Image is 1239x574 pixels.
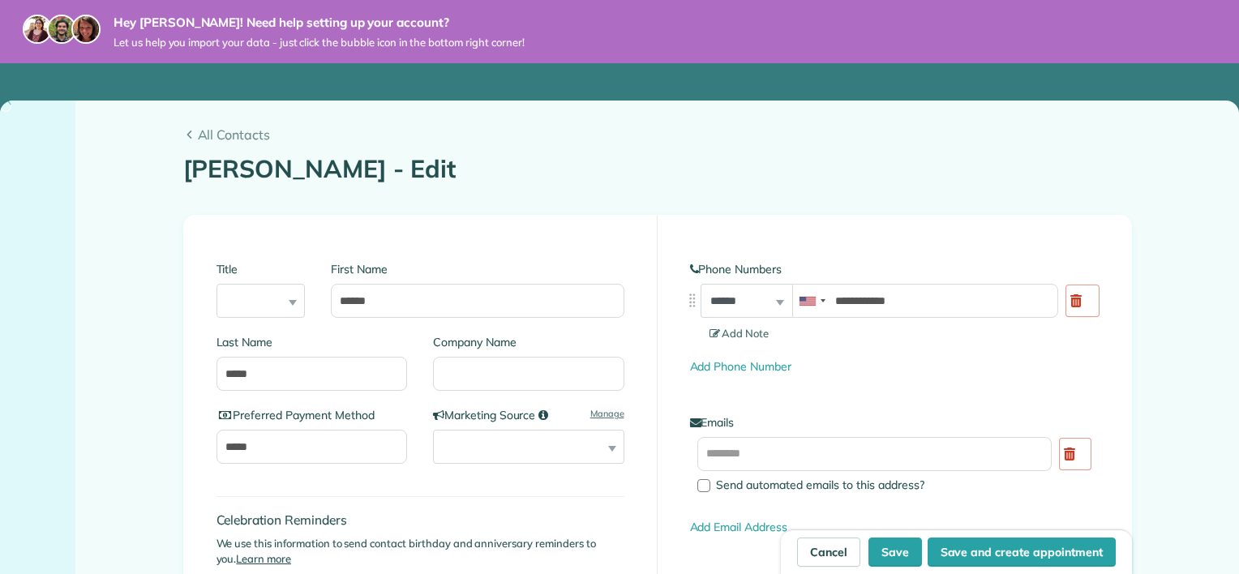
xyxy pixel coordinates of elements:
a: Manage [590,407,624,421]
h1: [PERSON_NAME] - Edit [183,156,1132,182]
img: maria-72a9807cf96188c08ef61303f053569d2e2a8a1cde33d635c8a3ac13582a053d.jpg [23,15,52,44]
a: Add Phone Number [690,359,791,374]
span: Send automated emails to this address? [716,478,924,492]
img: drag_indicator-119b368615184ecde3eda3c64c821f6cf29d3e2b97b89ee44bc31753036683e5.png [684,292,701,309]
img: michelle-19f622bdf1676172e81f8f8fba1fb50e276960ebfe0243fe18214015130c80e4.jpg [71,15,101,44]
a: All Contacts [183,125,1132,144]
label: Marketing Source [433,407,624,423]
span: All Contacts [198,125,1132,144]
span: Let us help you import your data - just click the bubble icon in the bottom right corner! [114,36,525,49]
div: United States: +1 [793,285,830,317]
button: Save and create appointment [928,538,1116,567]
label: Company Name [433,334,624,350]
strong: Hey [PERSON_NAME]! Need help setting up your account? [114,15,525,31]
label: Phone Numbers [690,261,1099,277]
label: Preferred Payment Method [217,407,408,423]
label: Emails [690,414,1099,430]
label: Title [217,261,306,277]
a: Cancel [797,538,860,567]
a: Add Email Address [690,520,787,534]
span: Add Note [710,327,770,340]
img: jorge-587dff0eeaa6aab1f244e6dc62b8924c3b6ad411094392a53c71c6c4a576187d.jpg [47,15,76,44]
label: First Name [331,261,624,277]
label: Last Name [217,334,408,350]
p: We use this information to send contact birthday and anniversary reminders to you. [217,536,624,568]
h4: Celebration Reminders [217,513,624,527]
a: Learn more [236,552,291,565]
button: Save [868,538,922,567]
